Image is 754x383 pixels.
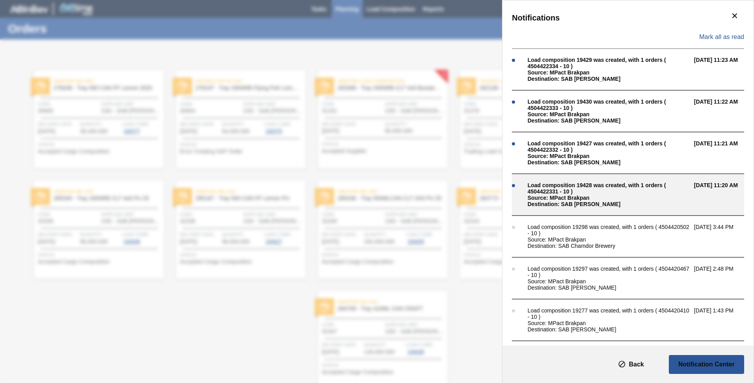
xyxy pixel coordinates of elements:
div: Destination: SAB [PERSON_NAME] [528,326,690,333]
span: [DATE] 11:20 AM [694,182,752,207]
div: Load composition 19428 was created, with 1 orders ( 4504422331 - 10 ) [528,182,690,195]
div: Source: MPact Brakpan [528,153,690,159]
div: Source: MPact Brakpan [528,69,690,76]
div: Load composition 19297 was created, with 1 orders ( 4504420467 - 10 ) [528,266,690,278]
span: [DATE] 3:44 PM [694,224,752,249]
div: Load composition 19277 was created, with 1 orders ( 4504420410 - 10 ) [528,307,690,320]
div: Load composition 19429 was created, with 1 orders ( 4504422334 - 10 ) [528,57,690,69]
div: Destination: SAB [PERSON_NAME] [528,159,690,165]
span: [DATE] 2:48 PM [694,266,752,291]
div: Source: MPact Brakpan [528,111,690,117]
div: Destination: SAB [PERSON_NAME] [528,117,690,124]
span: [DATE] 11:22 AM [694,99,752,124]
div: Source: MPact Brakpan [528,320,690,326]
div: Load composition 19430 was created, with 1 orders ( 4504422333 - 10 ) [528,99,690,111]
div: Destination: SAB [PERSON_NAME] [528,284,690,291]
span: Mark all as read [699,33,744,41]
div: Destination: SAB [PERSON_NAME] [528,201,690,207]
div: Source: MPact Brakpan [528,278,690,284]
div: Destination: SAB Chamdor Brewery [528,243,690,249]
div: Source: MPact Brakpan [528,195,690,201]
span: [DATE] 11:23 AM [694,57,752,82]
div: Load composition 19427 was created, with 1 orders ( 4504422332 - 10 ) [528,140,690,153]
div: Source: MPact Brakpan [528,236,690,243]
div: Destination: SAB [PERSON_NAME] [528,76,690,82]
div: Load composition 19298 was created, with 1 orders ( 4504420502 - 10 ) [528,224,690,236]
span: [DATE] 1:43 PM [694,307,752,333]
span: [DATE] 11:21 AM [694,140,752,165]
